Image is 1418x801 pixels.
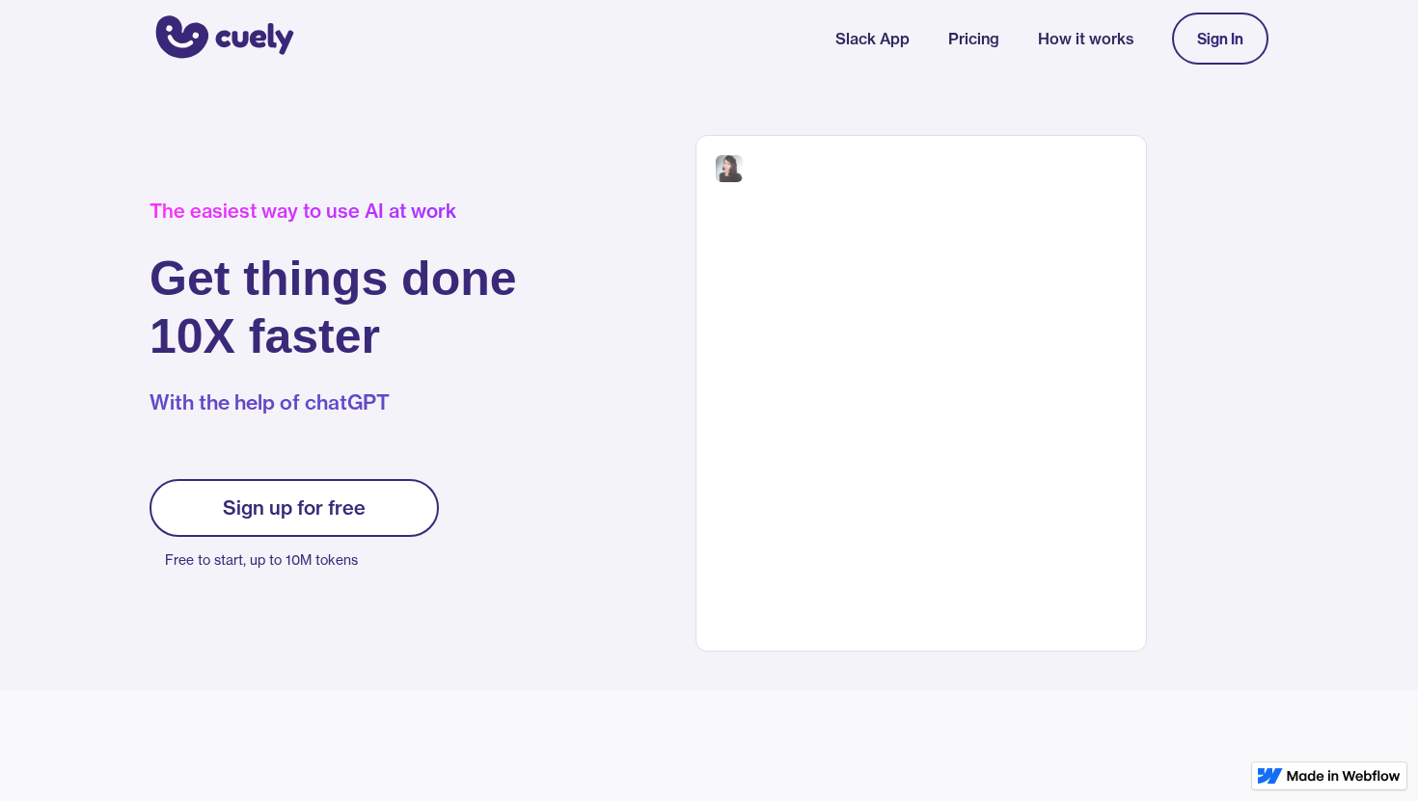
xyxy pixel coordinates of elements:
[150,250,517,365] h1: Get things done 10X faster
[948,27,999,50] a: Pricing
[1197,30,1243,47] div: Sign In
[1038,27,1133,50] a: How it works
[150,479,439,537] a: Sign up for free
[150,388,517,417] p: With the help of chatGPT
[1172,13,1268,65] a: Sign In
[165,547,439,574] p: Free to start, up to 10M tokens
[1287,770,1401,782] img: Made in Webflow
[223,496,366,520] div: Sign up for free
[835,27,910,50] a: Slack App
[150,200,517,223] div: The easiest way to use AI at work
[150,3,294,74] a: home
